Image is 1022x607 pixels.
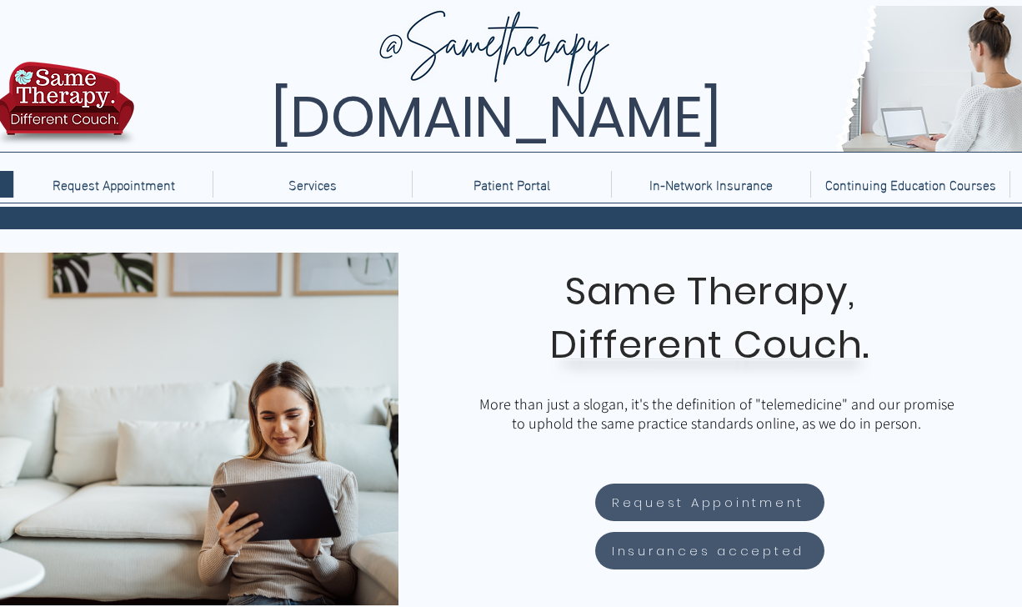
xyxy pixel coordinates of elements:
[810,171,1009,198] a: Continuing Education Courses
[817,171,1004,198] p: Continuing Education Courses
[612,493,804,512] span: Request Appointment
[44,171,183,198] p: Request Appointment
[612,541,804,560] span: Insurances accepted
[550,319,870,371] span: Different Couch.
[465,171,559,198] p: Patient Portal
[565,265,856,318] span: Same Therapy,
[595,532,824,569] a: Insurances accepted
[13,171,213,198] a: Request Appointment
[412,171,611,198] a: Patient Portal
[213,171,412,198] div: Services
[611,171,810,198] a: In-Network Insurance
[641,171,781,198] p: In-Network Insurance
[475,394,959,433] p: More than just a slogan, it's the definition of "telemedicine" and our promise to uphold the same...
[271,78,721,157] span: [DOMAIN_NAME]
[280,171,345,198] p: Services
[595,484,824,521] a: Request Appointment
